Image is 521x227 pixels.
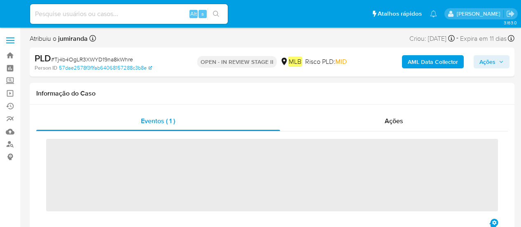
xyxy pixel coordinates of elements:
[30,34,88,43] span: Atribuiu o
[141,116,175,126] span: Eventos ( 1 )
[36,89,508,98] h1: Informação do Caso
[479,55,495,68] span: Ações
[335,57,347,66] span: MID
[457,10,503,18] p: juliane.miranda@mercadolivre.com
[35,64,57,72] b: Person ID
[409,33,455,44] div: Criou: [DATE]
[30,9,228,19] input: Pesquise usuários ou casos...
[56,34,88,43] b: jumiranda
[46,139,498,211] span: ‌
[59,64,152,72] a: 57dae2578f3f1fab64068157288c3b8e
[208,8,224,20] button: search-icon
[288,56,302,66] em: MLB
[456,33,458,44] span: -
[51,55,133,63] span: # Tj4b4OgLR3XWYD19na8kWhre
[201,10,204,18] span: s
[402,55,464,68] button: AML Data Collector
[430,10,437,17] a: Notificações
[474,55,509,68] button: Ações
[305,57,347,66] span: Risco PLD:
[378,9,422,18] span: Atalhos rápidos
[460,34,507,43] span: Expira em 11 dias
[506,9,515,18] a: Sair
[35,51,51,65] b: PLD
[385,116,403,126] span: Ações
[190,10,197,18] span: Alt
[408,55,458,68] b: AML Data Collector
[197,56,277,68] p: OPEN - IN REVIEW STAGE II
